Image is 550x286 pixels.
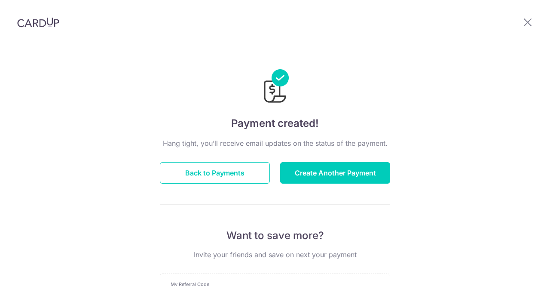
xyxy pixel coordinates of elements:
button: Create Another Payment [280,162,390,184]
p: Hang tight, you’ll receive email updates on the status of the payment. [160,138,390,148]
img: CardUp [17,17,59,28]
h4: Payment created! [160,116,390,131]
p: Invite your friends and save on next your payment [160,249,390,260]
p: Want to save more? [160,229,390,243]
img: Payments [261,69,289,105]
button: Back to Payments [160,162,270,184]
